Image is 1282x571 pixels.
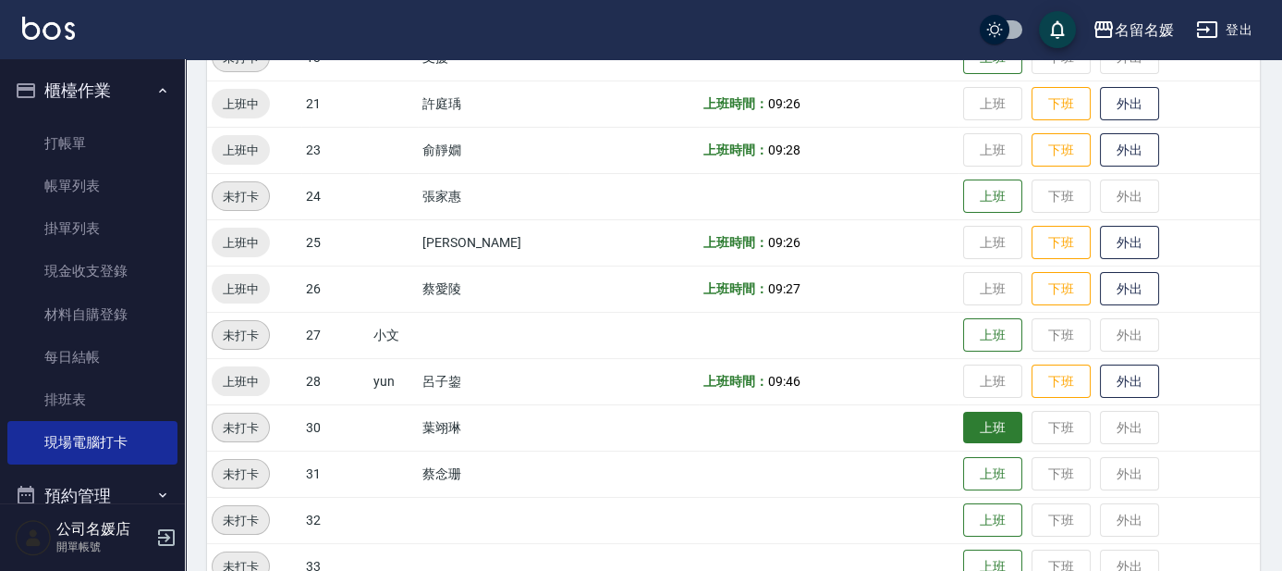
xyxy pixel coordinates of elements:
[1039,11,1076,48] button: save
[7,250,177,292] a: 現金收支登錄
[369,312,418,358] td: 小文
[301,404,369,451] td: 30
[768,143,800,157] span: 09:28
[703,281,768,296] b: 上班時間：
[768,281,800,296] span: 09:27
[301,219,369,266] td: 25
[212,141,270,160] span: 上班中
[1032,133,1091,168] button: 下班
[768,374,800,389] span: 09:46
[1115,19,1174,42] div: 名留名媛
[963,457,1022,491] button: 上班
[7,421,177,464] a: 現場電腦打卡
[301,127,369,173] td: 23
[213,187,269,206] span: 未打卡
[213,511,269,530] span: 未打卡
[7,472,177,520] button: 預約管理
[418,451,568,497] td: 蔡念珊
[963,318,1022,353] button: 上班
[7,336,177,379] a: 每日結帳
[1100,272,1159,306] button: 外出
[213,418,269,438] span: 未打卡
[301,497,369,543] td: 32
[963,503,1022,538] button: 上班
[301,358,369,404] td: 28
[1032,87,1091,121] button: 下班
[7,67,177,115] button: 櫃檯作業
[213,465,269,484] span: 未打卡
[1100,365,1159,399] button: 外出
[301,451,369,497] td: 31
[1100,226,1159,260] button: 外出
[7,379,177,421] a: 排班表
[15,519,52,556] img: Person
[1100,87,1159,121] button: 外出
[963,412,1022,444] button: 上班
[56,539,151,555] p: 開單帳號
[212,233,270,253] span: 上班中
[301,312,369,358] td: 27
[7,293,177,336] a: 材料自購登錄
[418,404,568,451] td: 葉翊琳
[7,122,177,165] a: 打帳單
[418,81,568,127] td: 許庭瑀
[703,374,768,389] b: 上班時間：
[418,266,568,312] td: 蔡愛陵
[1189,13,1260,47] button: 登出
[22,17,75,40] img: Logo
[768,96,800,111] span: 09:26
[768,235,800,250] span: 09:26
[418,173,568,219] td: 張家惠
[703,96,768,111] b: 上班時間：
[301,81,369,127] td: 21
[1100,133,1159,168] button: 外出
[212,279,270,299] span: 上班中
[1032,226,1091,260] button: 下班
[418,358,568,404] td: 呂子鋆
[418,127,568,173] td: 俞靜嫺
[703,143,768,157] b: 上班時間：
[418,219,568,266] td: [PERSON_NAME]
[703,235,768,250] b: 上班時間：
[212,372,270,391] span: 上班中
[963,180,1022,214] button: 上班
[7,207,177,250] a: 掛單列表
[56,520,151,539] h5: 公司名媛店
[301,266,369,312] td: 26
[212,94,270,114] span: 上班中
[7,165,177,207] a: 帳單列表
[1032,365,1091,399] button: 下班
[1085,11,1181,49] button: 名留名媛
[213,326,269,345] span: 未打卡
[1032,272,1091,306] button: 下班
[301,173,369,219] td: 24
[369,358,418,404] td: yun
